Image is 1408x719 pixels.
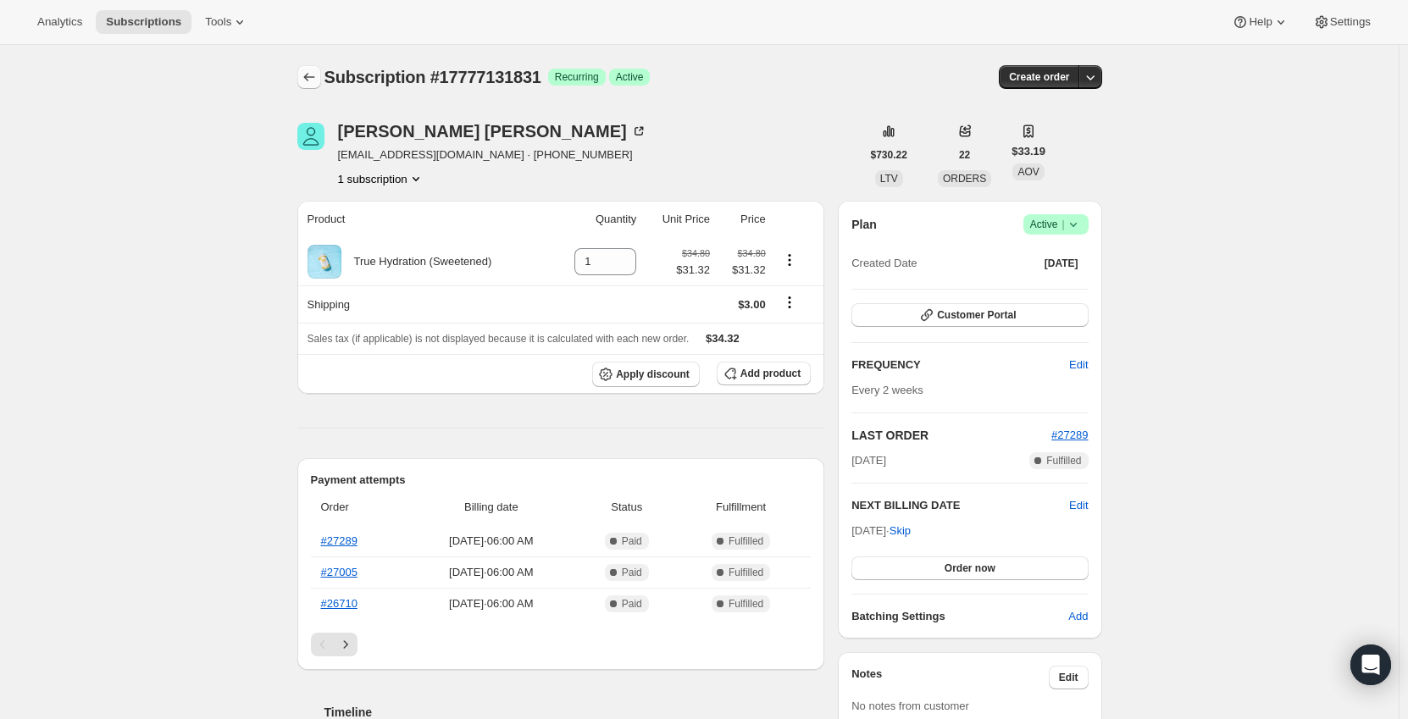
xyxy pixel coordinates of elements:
[410,533,572,550] span: [DATE] · 06:00 AM
[622,597,642,611] span: Paid
[1009,70,1069,84] span: Create order
[851,452,886,469] span: [DATE]
[410,499,572,516] span: Billing date
[308,333,690,345] span: Sales tax (if applicable) is not displayed because it is calculated with each new order.
[851,357,1069,373] h2: FREQUENCY
[1059,671,1078,684] span: Edit
[949,143,980,167] button: 22
[297,285,551,323] th: Shipping
[341,253,492,270] div: True Hydration (Sweetened)
[27,10,92,34] button: Analytics
[1051,429,1088,441] a: #27289
[1069,357,1088,373] span: Edit
[776,293,803,312] button: Shipping actions
[1068,608,1088,625] span: Add
[622,566,642,579] span: Paid
[715,201,771,238] th: Price
[776,251,803,269] button: Product actions
[297,123,324,150] span: Courtney Mccoy
[616,70,644,84] span: Active
[324,68,541,86] span: Subscription #17777131831
[738,298,766,311] span: $3.00
[945,561,995,575] span: Order now
[321,534,358,547] a: #27289
[937,308,1016,322] span: Customer Portal
[582,499,671,516] span: Status
[410,595,572,612] span: [DATE] · 06:00 AM
[729,566,763,579] span: Fulfilled
[851,384,923,396] span: Every 2 weeks
[851,666,1049,689] h3: Notes
[96,10,191,34] button: Subscriptions
[616,368,690,381] span: Apply discount
[999,65,1079,89] button: Create order
[338,147,647,163] span: [EMAIL_ADDRESS][DOMAIN_NAME] · [PHONE_NUMBER]
[1058,603,1098,630] button: Add
[729,534,763,548] span: Fulfilled
[321,597,358,610] a: #26710
[311,633,812,656] nav: Pagination
[1034,252,1089,275] button: [DATE]
[297,201,551,238] th: Product
[1012,143,1045,160] span: $33.19
[311,489,406,526] th: Order
[1249,15,1272,29] span: Help
[738,248,766,258] small: $34.80
[682,248,710,258] small: $34.80
[1303,10,1381,34] button: Settings
[851,524,911,537] span: [DATE] ·
[851,216,877,233] h2: Plan
[308,245,341,279] img: product img
[706,332,740,345] span: $34.32
[311,472,812,489] h2: Payment attempts
[195,10,258,34] button: Tools
[717,362,811,385] button: Add product
[1045,257,1078,270] span: [DATE]
[871,148,907,162] span: $730.22
[555,70,599,84] span: Recurring
[1049,666,1089,689] button: Edit
[297,65,321,89] button: Subscriptions
[592,362,700,387] button: Apply discount
[1062,218,1064,231] span: |
[1059,351,1098,379] button: Edit
[338,123,647,140] div: [PERSON_NAME] [PERSON_NAME]
[1222,10,1299,34] button: Help
[729,597,763,611] span: Fulfilled
[334,633,358,656] button: Next
[676,262,710,279] span: $31.32
[851,556,1088,580] button: Order now
[959,148,970,162] span: 22
[681,499,801,516] span: Fulfillment
[890,523,911,539] span: Skip
[641,201,715,238] th: Unit Price
[851,608,1068,625] h6: Batching Settings
[551,201,642,238] th: Quantity
[1350,644,1391,685] div: Open Intercom Messenger
[851,255,917,272] span: Created Date
[622,534,642,548] span: Paid
[1069,497,1088,514] button: Edit
[1046,454,1081,467] span: Fulfilled
[37,15,82,29] span: Analytics
[943,173,986,185] span: ORDERS
[1330,15,1371,29] span: Settings
[851,427,1051,444] h2: LAST ORDER
[851,303,1088,327] button: Customer Portal
[205,15,231,29] span: Tools
[851,497,1069,514] h2: NEXT BILLING DATE
[720,262,766,279] span: $31.32
[740,367,801,380] span: Add product
[338,170,424,187] button: Product actions
[410,564,572,581] span: [DATE] · 06:00 AM
[1017,166,1039,178] span: AOV
[1030,216,1082,233] span: Active
[1051,427,1088,444] button: #27289
[321,566,358,578] a: #27005
[851,700,969,712] span: No notes from customer
[880,173,898,185] span: LTV
[879,517,921,545] button: Skip
[861,143,917,167] button: $730.22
